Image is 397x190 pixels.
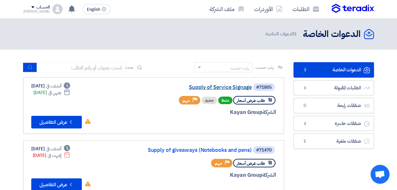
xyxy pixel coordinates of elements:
span: الشركة [262,171,276,179]
span: الدعوات الخاصة [266,30,298,38]
a: الطلبات [287,2,324,16]
div: الحساب [36,5,50,10]
button: English [83,4,111,14]
span: English [87,7,100,12]
a: الطلبات المقبولة6 [293,80,374,96]
div: #71805 [256,85,272,90]
div: [DATE] [33,152,70,159]
h2: الدعوات الخاصة [303,28,361,40]
span: 6 [301,85,309,91]
div: رتب حسب [231,65,249,71]
div: [DATE] [31,83,70,89]
span: 3 [301,67,309,73]
div: Kayan Group [124,108,276,116]
a: صفقات خاسرة6 [293,116,374,131]
span: 6 [301,121,309,127]
img: profile_test.png [52,4,63,14]
span: طلب عرض أسعار [237,98,265,104]
span: أنشئت في [46,83,61,89]
span: بحث [125,64,134,71]
a: Supply of Service Signage [125,85,252,90]
div: #71470 [256,148,272,152]
span: أنشئت في [46,145,61,152]
span: مهم [183,98,190,104]
input: ابحث بعنوان أو رقم الطلب [37,63,125,72]
span: الشركة [262,108,276,116]
button: عرض التفاصيل [31,116,82,128]
a: الأوردرات [249,2,287,16]
span: رتب حسب [256,64,274,71]
span: 3 [294,30,297,37]
span: مهم [215,160,222,166]
div: [DATE] [31,145,70,152]
div: جديد [202,97,217,104]
div: Open chat [370,165,389,184]
a: صفقات ملغية5 [293,134,374,149]
span: إنتهت في [48,152,61,159]
span: طلب عرض أسعار [237,160,265,166]
span: 0 [301,103,309,109]
span: ينتهي في [48,89,61,96]
span: نشط [218,97,232,104]
div: [DATE] [33,89,70,96]
div: [PERSON_NAME] [23,10,50,13]
a: Supply of giveaways (Notebooks and pens) [125,147,252,153]
span: 5 [301,138,309,145]
img: Teradix logo [332,4,374,13]
div: Kayan Group [124,171,276,179]
a: الدعوات الخاصة3 [293,62,374,78]
a: ملف الشركة [204,2,249,16]
a: صفقات رابحة0 [293,98,374,113]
